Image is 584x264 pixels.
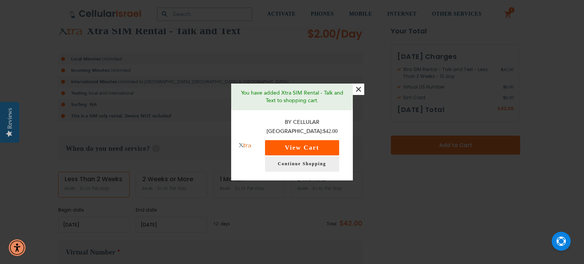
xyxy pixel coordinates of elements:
div: Accessibility Menu [9,239,25,256]
div: Reviews [6,108,13,129]
button: View Cart [265,140,339,155]
span: $42.00 [323,128,338,134]
button: × [353,84,364,95]
p: By Cellular [GEOGRAPHIC_DATA]: [259,118,346,136]
a: Continue Shopping [265,157,339,172]
p: You have added Xtra SIM Rental - Talk and Text to shopping cart. [237,89,347,104]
